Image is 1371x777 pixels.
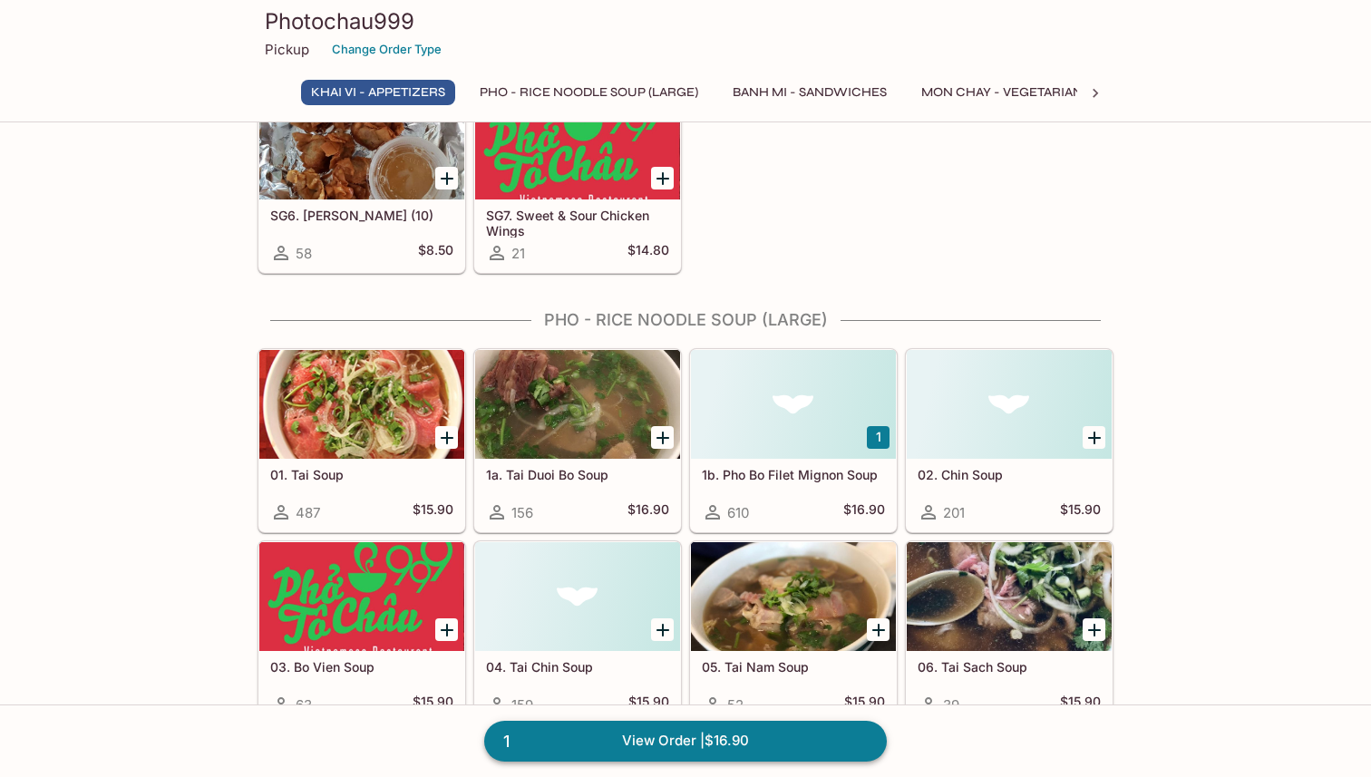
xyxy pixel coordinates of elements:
[270,208,453,223] h5: SG6. [PERSON_NAME] (10)
[867,426,890,449] button: Add 1b. Pho Bo Filet Mignon Soup
[511,696,533,714] span: 159
[723,80,897,105] button: Banh Mi - Sandwiches
[651,618,674,641] button: Add 04. Tai Chin Soup
[651,426,674,449] button: Add 1a. Tai Duoi Bo Soup
[651,167,674,189] button: Add SG7. Sweet & Sour Chicken Wings
[270,467,453,482] h5: 01. Tai Soup
[296,245,312,262] span: 58
[475,542,680,651] div: 04. Tai Chin Soup
[259,91,464,199] div: SG6. Hoanh Thanh Chien (10)
[435,618,458,641] button: Add 03. Bo Vien Soup
[486,659,669,675] h5: 04. Tai Chin Soup
[511,504,533,521] span: 156
[843,501,885,523] h5: $16.90
[1083,426,1105,449] button: Add 02. Chin Soup
[413,501,453,523] h5: $15.90
[907,350,1112,459] div: 02. Chin Soup
[486,467,669,482] h5: 1a. Tai Duoi Bo Soup
[418,242,453,264] h5: $8.50
[906,349,1113,532] a: 02. Chin Soup201$15.90
[475,91,680,199] div: SG7. Sweet & Sour Chicken Wings
[628,694,669,715] h5: $15.90
[627,501,669,523] h5: $16.90
[492,729,520,754] span: 1
[727,696,744,714] span: 52
[258,310,1113,330] h4: Pho - Rice Noodle Soup (Large)
[511,245,525,262] span: 21
[918,659,1101,675] h5: 06. Tai Sach Soup
[474,90,681,273] a: SG7. Sweet & Sour Chicken Wings21$14.80
[627,242,669,264] h5: $14.80
[702,467,885,482] h5: 1b. Pho Bo Filet Mignon Soup
[690,541,897,724] a: 05. Tai Nam Soup52$15.90
[258,541,465,724] a: 03. Bo Vien Soup63$15.90
[475,350,680,459] div: 1a. Tai Duoi Bo Soup
[301,80,455,105] button: Khai Vi - Appetizers
[918,467,1101,482] h5: 02. Chin Soup
[435,426,458,449] button: Add 01. Tai Soup
[691,542,896,651] div: 05. Tai Nam Soup
[259,542,464,651] div: 03. Bo Vien Soup
[844,694,885,715] h5: $15.90
[484,721,887,761] a: 1View Order |$16.90
[702,659,885,675] h5: 05. Tai Nam Soup
[1083,618,1105,641] button: Add 06. Tai Sach Soup
[691,350,896,459] div: 1b. Pho Bo Filet Mignon Soup
[690,349,897,532] a: 1b. Pho Bo Filet Mignon Soup610$16.90
[911,80,1153,105] button: Mon Chay - Vegetarian Entrees
[324,35,450,63] button: Change Order Type
[867,618,890,641] button: Add 05. Tai Nam Soup
[943,696,959,714] span: 39
[265,7,1106,35] h3: Photochau999
[265,41,309,58] p: Pickup
[259,350,464,459] div: 01. Tai Soup
[474,541,681,724] a: 04. Tai Chin Soup159$15.90
[470,80,708,105] button: Pho - Rice Noodle Soup (Large)
[258,349,465,532] a: 01. Tai Soup487$15.90
[270,659,453,675] h5: 03. Bo Vien Soup
[413,694,453,715] h5: $15.90
[907,542,1112,651] div: 06. Tai Sach Soup
[1060,694,1101,715] h5: $15.90
[296,504,320,521] span: 487
[486,208,669,238] h5: SG7. Sweet & Sour Chicken Wings
[435,167,458,189] button: Add SG6. Hoanh Thanh Chien (10)
[474,349,681,532] a: 1a. Tai Duoi Bo Soup156$16.90
[1060,501,1101,523] h5: $15.90
[727,504,749,521] span: 610
[906,541,1113,724] a: 06. Tai Sach Soup39$15.90
[943,504,965,521] span: 201
[296,696,312,714] span: 63
[258,90,465,273] a: SG6. [PERSON_NAME] (10)58$8.50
